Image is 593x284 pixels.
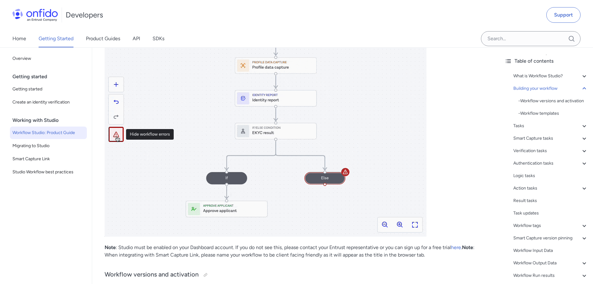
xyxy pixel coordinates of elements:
a: Getting Started [39,30,73,47]
a: Action tasks [513,185,588,192]
a: Studio Workflow best practices [10,166,87,178]
a: Overview [10,52,87,65]
span: Getting started [12,85,84,93]
h3: Workflow versions and activation [105,270,487,280]
a: Workflow Run results [513,272,588,279]
div: Working with Studio [12,114,89,127]
div: Getting started [12,70,89,83]
img: Onfido Logo [12,9,58,21]
a: Getting started [10,83,87,95]
span: Overview [12,55,84,62]
a: SDKs [153,30,164,47]
div: - Workflow versions and activation [518,97,588,105]
h1: Developers [66,10,103,20]
div: Table of contents [505,57,588,65]
a: Create an identity verification [10,96,87,108]
span: Create an identity verification [12,99,84,106]
div: - Workflow templates [518,110,588,117]
a: Workflow Output Data [513,259,588,267]
a: Support [546,7,581,23]
a: What is Workflow Studio? [513,72,588,80]
a: Building your workflow [513,85,588,92]
a: Product Guides [86,30,120,47]
a: -Workflow versions and activation [518,97,588,105]
input: Onfido search input field [481,31,581,46]
a: Workflow Studio: Product Guide [10,127,87,139]
a: Migrating to Studio [10,140,87,152]
span: Migrating to Studio [12,142,84,150]
a: here [451,244,461,250]
a: Authentication tasks [513,160,588,167]
a: Smart Capture tasks [513,135,588,142]
a: Logic tasks [513,172,588,180]
strong: Note [105,244,116,250]
span: Studio Workflow best practices [12,168,84,176]
a: Verification tasks [513,147,588,155]
a: Workflow Input Data [513,247,588,254]
span: Workflow Studio: Product Guide [12,129,84,137]
a: Smart Capture version pinning [513,234,588,242]
span: Smart Capture Link [12,155,84,163]
a: Task updates [513,209,588,217]
a: Result tasks [513,197,588,205]
a: Smart Capture Link [10,153,87,165]
a: API [133,30,140,47]
a: Workflow tags [513,222,588,229]
a: Tasks [513,122,588,130]
a: Home [12,30,26,47]
a: -Workflow templates [518,110,588,117]
p: : Studio must be enabled on your Dashboard account. If you do not see this, please contact your E... [105,244,487,259]
strong: Note [462,244,473,250]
